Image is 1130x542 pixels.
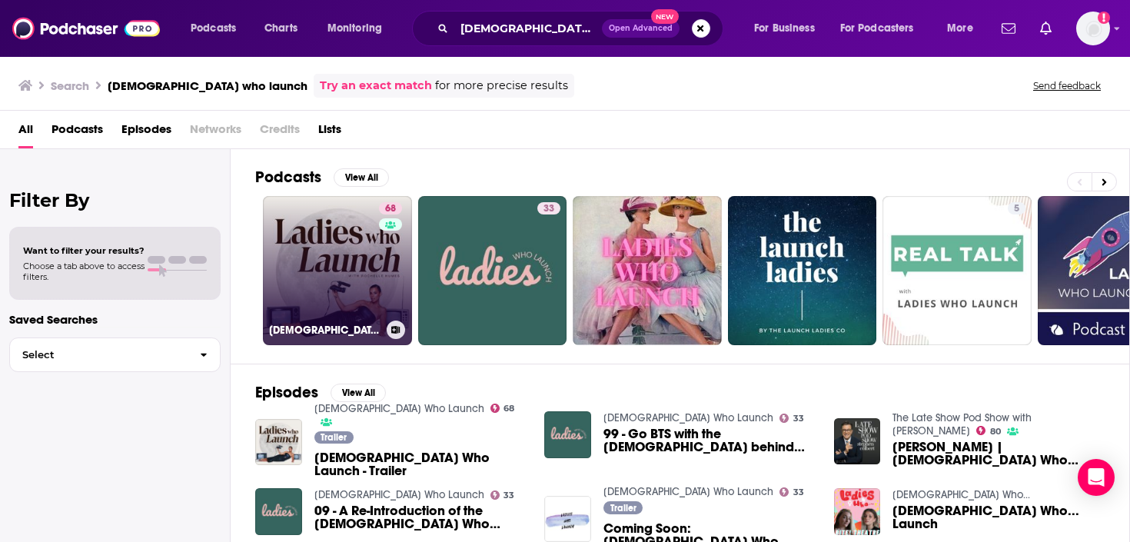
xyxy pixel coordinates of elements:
[318,117,341,148] a: Lists
[779,414,804,423] a: 33
[12,14,160,43] img: Podchaser - Follow, Share and Rate Podcasts
[754,18,815,39] span: For Business
[882,196,1032,345] a: 5
[255,168,321,187] h2: Podcasts
[454,16,602,41] input: Search podcasts, credits, & more...
[51,78,89,93] h3: Search
[651,9,679,24] span: New
[23,261,145,282] span: Choose a tab above to access filters.
[490,490,515,500] a: 33
[892,504,1105,530] span: [DEMOGRAPHIC_DATA] Who... Launch
[602,19,680,38] button: Open AdvancedNew
[834,418,881,465] img: Sarah Snook | Ladies Who Launch
[990,428,1001,435] span: 80
[543,201,554,217] span: 33
[255,383,318,402] h2: Episodes
[603,427,816,454] span: 99 - Go BTS with the [DEMOGRAPHIC_DATA] behind [DEMOGRAPHIC_DATA] Who Launch
[1076,12,1110,45] img: User Profile
[314,504,527,530] span: 09 - A Re-Introduction of the [DEMOGRAPHIC_DATA] Who Launch
[490,404,515,413] a: 68
[334,168,389,187] button: View All
[255,419,302,466] img: Ladies Who Launch - Trailer
[191,18,236,39] span: Podcasts
[1029,79,1105,92] button: Send feedback
[892,488,1030,501] a: Ladies Who...
[793,489,804,496] span: 33
[834,488,881,535] img: Ladies Who... Launch
[1076,12,1110,45] span: Logged in as SolComms
[435,77,568,95] span: for more precise results
[9,312,221,327] p: Saved Searches
[379,202,402,214] a: 68
[976,426,1001,435] a: 80
[18,117,33,148] a: All
[609,25,673,32] span: Open Advanced
[314,488,484,501] a: Ladies Who Launch
[254,16,307,41] a: Charts
[255,488,302,535] img: 09 - A Re-Introduction of the Ladies Who Launch
[52,117,103,148] a: Podcasts
[180,16,256,41] button: open menu
[603,485,773,498] a: Ladies Who Launch
[327,18,382,39] span: Monitoring
[537,202,560,214] a: 33
[321,433,347,442] span: Trailer
[385,201,396,217] span: 68
[255,383,386,402] a: EpisodesView All
[9,189,221,211] h2: Filter By
[263,196,412,345] a: 68[DEMOGRAPHIC_DATA] Who Launch
[544,411,591,458] img: 99 - Go BTS with the ladies behind Ladies Who Launch
[260,117,300,148] span: Credits
[743,16,834,41] button: open menu
[264,18,297,39] span: Charts
[1076,12,1110,45] button: Show profile menu
[610,504,636,513] span: Trailer
[947,18,973,39] span: More
[418,196,567,345] a: 33
[995,15,1022,42] a: Show notifications dropdown
[1014,201,1019,217] span: 5
[892,411,1032,437] a: The Late Show Pod Show with Stephen Colbert
[9,338,221,372] button: Select
[314,504,527,530] a: 09 - A Re-Introduction of the Ladies Who Launch
[269,324,381,337] h3: [DEMOGRAPHIC_DATA] Who Launch
[892,504,1105,530] a: Ladies Who... Launch
[1008,202,1025,214] a: 5
[314,451,527,477] span: [DEMOGRAPHIC_DATA] Who Launch - Trailer
[314,402,484,415] a: Ladies Who Launch
[504,405,514,412] span: 68
[320,77,432,95] a: Try an exact match
[108,78,307,93] h3: [DEMOGRAPHIC_DATA] who launch
[936,16,992,41] button: open menu
[504,492,514,499] span: 33
[603,411,773,424] a: Ladies Who Launch
[1078,459,1115,496] div: Open Intercom Messenger
[793,415,804,422] span: 33
[121,117,171,148] span: Episodes
[10,350,188,360] span: Select
[892,441,1105,467] a: Sarah Snook | Ladies Who Launch
[1098,12,1110,24] svg: Add a profile image
[427,11,738,46] div: Search podcasts, credits, & more...
[190,117,241,148] span: Networks
[331,384,386,402] button: View All
[779,487,804,497] a: 33
[1034,15,1058,42] a: Show notifications dropdown
[255,168,389,187] a: PodcastsView All
[314,451,527,477] a: Ladies Who Launch - Trailer
[840,18,914,39] span: For Podcasters
[603,427,816,454] a: 99 - Go BTS with the ladies behind Ladies Who Launch
[892,441,1105,467] span: [PERSON_NAME] | [DEMOGRAPHIC_DATA] Who Launch
[23,245,145,256] span: Want to filter your results?
[317,16,402,41] button: open menu
[830,16,936,41] button: open menu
